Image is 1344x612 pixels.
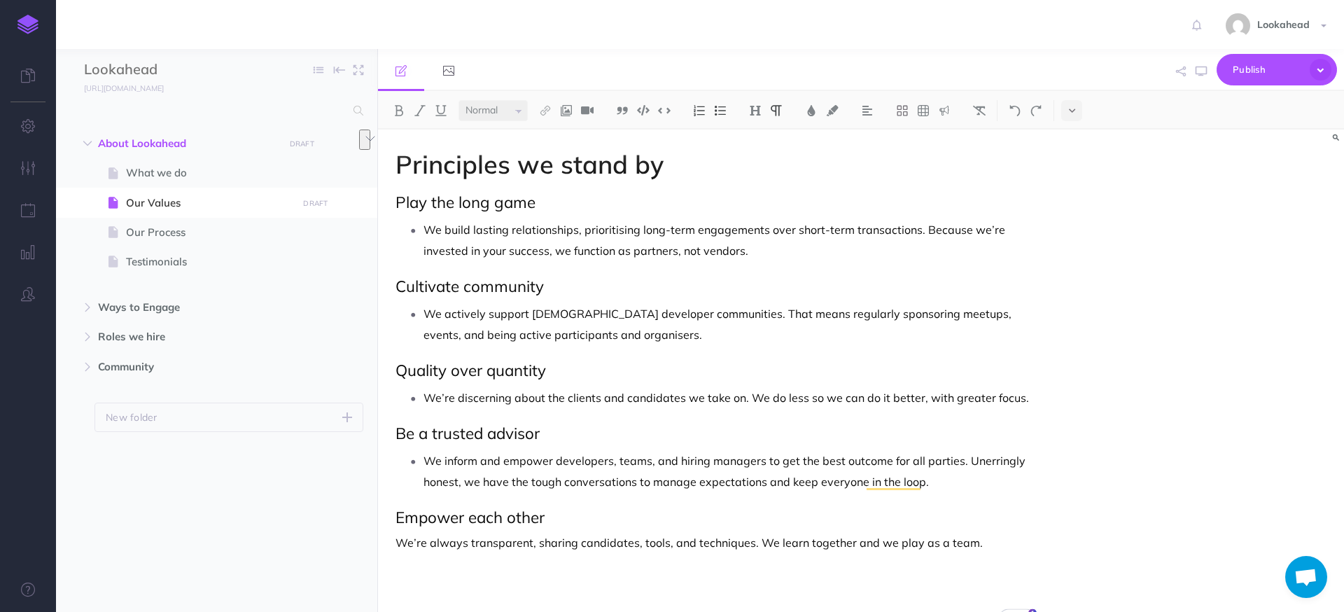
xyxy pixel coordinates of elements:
small: [URL][DOMAIN_NAME] [84,83,164,93]
img: Add image button [560,105,573,116]
input: Documentation Name [84,60,248,81]
img: Italic button [414,105,426,116]
small: DRAFT [290,139,314,148]
img: Clear styles button [973,105,986,116]
span: Quality over quantity [395,360,546,380]
img: Bold button [393,105,405,116]
span: What we do [126,165,293,181]
img: Underline button [435,105,447,116]
img: Headings dropdown button [749,105,762,116]
p: We actively support [DEMOGRAPHIC_DATA] developer communities. That means regularly sponsoring mee... [423,303,1037,345]
span: Be a trusted advisor [395,423,540,443]
img: Callout dropdown menu button [938,105,951,116]
p: New folder [106,410,157,425]
img: Paragraph button [770,105,783,116]
h1: Principles we stand by [395,151,1037,179]
img: Text background color button [826,105,839,116]
small: DRAFT [303,199,328,208]
span: Our Values [126,195,293,211]
p: We’re discerning about the clients and candidates we take on. We do less so we can do it better, ... [423,387,1037,408]
img: Redo [1030,105,1042,116]
span: Cultivate community [395,276,544,296]
button: DRAFT [298,195,333,211]
img: Link button [539,105,552,116]
img: logo-mark.svg [17,15,38,34]
span: About Lookahead [98,135,276,152]
img: Unordered list button [714,105,727,116]
a: Open chat [1285,556,1327,598]
img: Inline code button [658,105,671,116]
img: Create table button [917,105,930,116]
span: Ways to Engage [98,299,276,316]
span: Empower each other [395,507,545,527]
p: We’re always transparent, sharing candidates, tools, and techniques. We learn together and we pla... [395,534,1037,551]
a: [URL][DOMAIN_NAME] [56,81,178,95]
span: Community [98,359,276,375]
span: Roles we hire [98,328,276,345]
img: Ordered list button [693,105,706,116]
img: Add video button [581,105,594,116]
p: We build lasting relationships, prioritising long-term engagements over short-term transactions. ... [423,219,1037,261]
button: New folder [94,403,363,432]
span: Play the long game [395,192,535,212]
span: Our Process [126,224,293,241]
img: Undo [1009,105,1021,116]
img: 6f1ea01dcd4c54b988cc27f68e40f564.jpg [1226,13,1250,38]
img: Code block button [637,105,650,116]
p: We inform and empower developers, teams, and hiring managers to get the best outcome for all part... [423,450,1037,492]
input: Search [84,98,345,123]
span: Lookahead [1250,18,1317,31]
button: Publish [1217,54,1337,85]
img: Text color button [805,105,818,116]
span: Testimonials [126,253,293,270]
span: Publish [1233,59,1303,81]
button: DRAFT [284,136,319,152]
img: Blockquote button [616,105,629,116]
img: Alignment dropdown menu button [861,105,874,116]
